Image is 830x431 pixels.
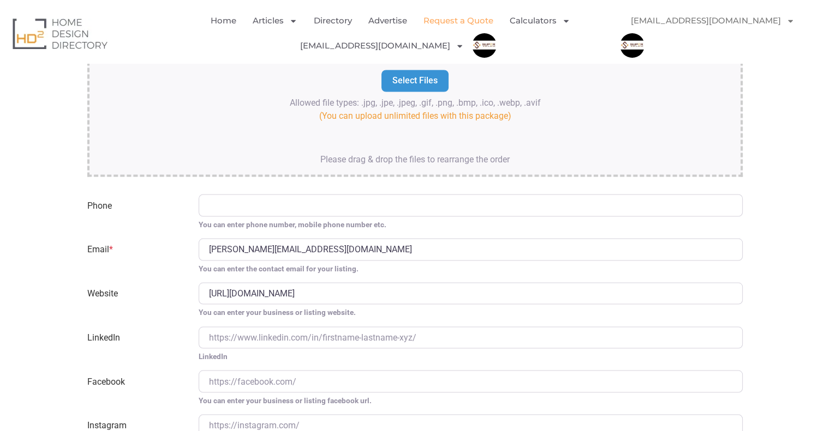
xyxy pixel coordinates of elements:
small: You can enter the contact email for your listing. [199,263,743,274]
label: Phone [81,194,192,229]
small: You can enter phone number, mobile phone number etc. [199,218,743,229]
img: super deck [620,33,644,58]
small: You can enter your business or listing facebook url. [199,394,743,405]
a: [EMAIL_ADDRESS][DOMAIN_NAME] [620,8,805,33]
input: http:// [199,282,743,304]
input: https://www.linkedin.com/in/* [199,326,743,348]
label: LinkedIn [81,326,192,362]
a: Home [211,8,236,33]
label: Facebook [81,370,192,405]
img: super deck [472,33,497,58]
nav: Menu [169,8,619,58]
a: Request a Quote [423,8,493,33]
input: Select Files [381,70,449,92]
small: LinkedIn [199,350,743,361]
a: Advertise [368,8,407,33]
label: Website [81,282,192,318]
small: You can enter your business or listing website. [199,306,743,317]
nav: Menu [620,8,822,58]
a: Directory [314,8,352,33]
a: Calculators [510,8,570,33]
input: https://facebook.com/ [199,370,743,392]
a: [EMAIL_ADDRESS][DOMAIN_NAME] [300,33,464,58]
span: Please drag & drop the files to rearrange the order [320,154,510,164]
a: Articles [253,8,297,33]
label: Email [81,238,192,274]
